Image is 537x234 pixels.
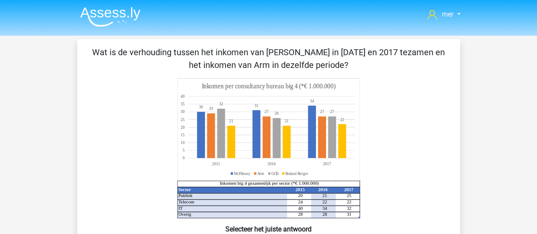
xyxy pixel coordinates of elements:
[180,94,185,99] tspan: 40
[310,99,314,104] tspan: 34
[285,171,309,176] tspan: Boland Rerger
[424,9,464,20] a: mer
[178,199,194,204] tspan: Telecom
[298,206,303,211] tspan: 40
[346,206,351,211] tspan: 32
[219,101,223,107] tspan: 32
[442,10,453,18] span: mer
[202,82,335,90] tspan: Inkomen per consultancy bureau big 4 (*€ 1.000.000)
[346,199,351,204] tspan: 22
[322,199,327,204] tspan: 22
[271,171,279,176] tspan: GCB
[80,7,141,27] img: Assessly
[298,199,303,204] tspan: 24
[264,109,324,114] tspan: 2727
[180,140,185,145] tspan: 10
[229,118,288,124] tspan: 2121
[183,148,185,153] tspan: 5
[180,109,185,114] tspan: 30
[257,171,264,176] tspan: Arm
[178,211,191,217] tspan: Overig
[344,187,353,192] tspan: 2017
[178,206,183,211] tspan: IT
[340,117,344,122] tspan: 22
[91,218,447,233] h6: Selecteer het juiste antwoord
[180,101,185,107] tspan: 35
[322,206,327,211] tspan: 34
[178,187,191,192] tspan: Sector
[212,161,331,166] tspan: 201520162017
[322,193,327,198] tspan: 21
[298,211,303,217] tspan: 28
[274,111,278,116] tspan: 26
[346,193,351,198] tspan: 25
[91,46,447,71] p: Wat is de verhouding tussen het inkomen van [PERSON_NAME] in [DATE] en 2017 tezamen en het inkome...
[295,187,305,192] tspan: 2015
[180,133,185,138] tspan: 15
[330,109,334,114] tspan: 27
[219,180,319,186] tspan: Inkomen big 4 gezamenlijk per sector (*€ 1.000.000)
[209,106,213,111] tspan: 29
[178,193,193,198] tspan: Publiek
[298,193,303,198] tspan: 20
[234,171,250,176] tspan: McFlinsey
[318,187,327,192] tspan: 2016
[180,117,185,122] tspan: 25
[322,211,327,217] tspan: 28
[180,124,185,130] tspan: 20
[254,103,259,108] tspan: 31
[183,155,185,161] tspan: 0
[346,211,351,217] tspan: 31
[199,104,203,110] tspan: 30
